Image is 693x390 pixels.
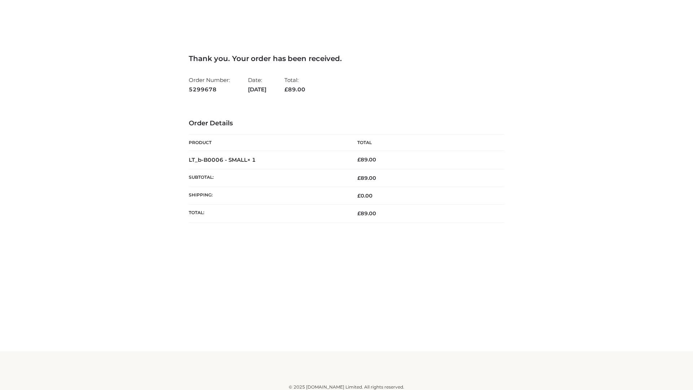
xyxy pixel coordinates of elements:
[357,175,376,181] span: 89.00
[357,175,361,181] span: £
[357,210,376,217] span: 89.00
[357,156,361,163] span: £
[189,74,230,96] li: Order Number:
[284,74,305,96] li: Total:
[189,135,346,151] th: Product
[189,120,504,127] h3: Order Details
[357,192,361,199] span: £
[248,85,266,94] strong: [DATE]
[189,54,504,63] h3: Thank you. Your order has been received.
[189,85,230,94] strong: 5299678
[247,156,256,163] strong: × 1
[346,135,504,151] th: Total
[357,210,361,217] span: £
[284,86,305,93] span: 89.00
[189,205,346,222] th: Total:
[189,156,256,163] strong: LT_b-B0006 - SMALL
[357,156,376,163] bdi: 89.00
[189,169,346,187] th: Subtotal:
[284,86,288,93] span: £
[357,192,372,199] bdi: 0.00
[189,187,346,205] th: Shipping:
[248,74,266,96] li: Date:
